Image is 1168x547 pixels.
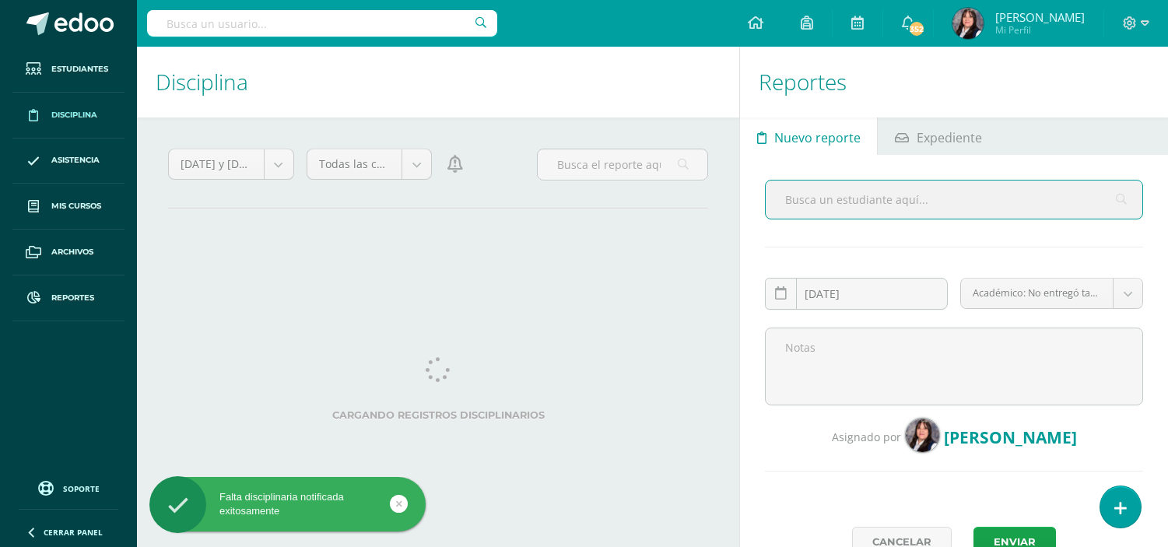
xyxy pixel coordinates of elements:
[952,8,984,39] img: 3b45a564b887a0ac9b77d6386e5289b3.png
[12,230,125,275] a: Archivos
[12,184,125,230] a: Mis cursos
[51,154,100,167] span: Asistencia
[307,149,432,179] a: Todas las categorías
[19,477,118,498] a: Soporte
[51,63,108,75] span: Estudiantes
[12,93,125,139] a: Disciplina
[51,200,101,212] span: Mis cursos
[759,47,1149,117] h1: Reportes
[905,418,940,453] img: 3b45a564b887a0ac9b77d6386e5289b3.png
[169,149,293,179] a: [DATE] y [DATE]
[12,139,125,184] a: Asistencia
[538,149,708,180] input: Busca el reporte aquí
[12,47,125,93] a: Estudiantes
[12,275,125,321] a: Reportes
[878,117,998,155] a: Expediente
[191,409,685,421] label: Cargando registros disciplinarios
[44,527,103,538] span: Cerrar panel
[908,20,925,37] span: 352
[147,10,497,37] input: Busca un usuario...
[944,426,1077,448] span: [PERSON_NAME]
[51,109,97,121] span: Disciplina
[51,292,94,304] span: Reportes
[973,279,1101,308] span: Académico: No entregó tarea
[995,23,1085,37] span: Mi Perfil
[995,9,1085,25] span: [PERSON_NAME]
[774,119,861,156] span: Nuevo reporte
[961,279,1142,308] a: Académico: No entregó tarea
[832,430,901,444] span: Asignado por
[149,490,426,518] div: Falta disciplinaria notificada exitosamente
[51,246,93,258] span: Archivos
[63,483,100,494] span: Soporte
[917,119,982,156] span: Expediente
[156,47,721,117] h1: Disciplina
[766,181,1142,219] input: Busca un estudiante aquí...
[740,117,877,155] a: Nuevo reporte
[181,149,252,179] span: [DATE] y [DATE]
[766,279,947,309] input: Fecha de ocurrencia
[319,149,391,179] span: Todas las categorías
